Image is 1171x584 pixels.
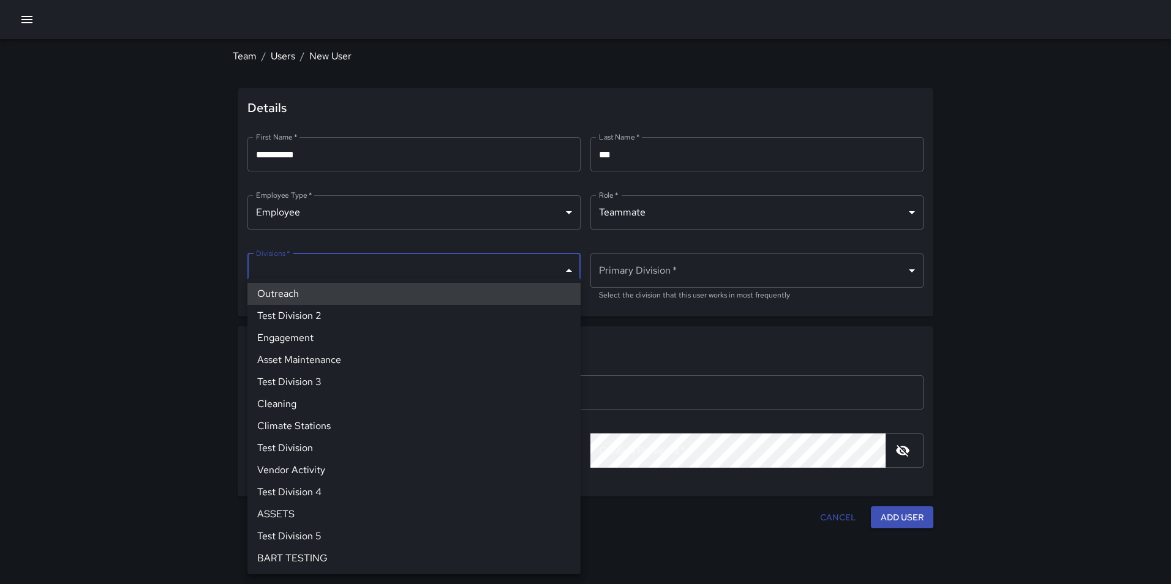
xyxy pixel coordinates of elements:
li: BART TESTING [247,547,581,569]
li: Cleaning [247,393,581,415]
li: Engagement [247,327,581,349]
li: Asset Maintenance [247,349,581,371]
li: Test Division 4 [247,481,581,503]
li: Climate Stations [247,415,581,437]
li: Vendor Activity [247,459,581,481]
li: Test Division 2 [247,305,581,327]
li: Outreach [247,283,581,305]
li: ASSETS [247,503,581,525]
li: Test Division 3 [247,371,581,393]
li: Test Division 5 [247,525,581,547]
li: Test Division [247,437,581,459]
